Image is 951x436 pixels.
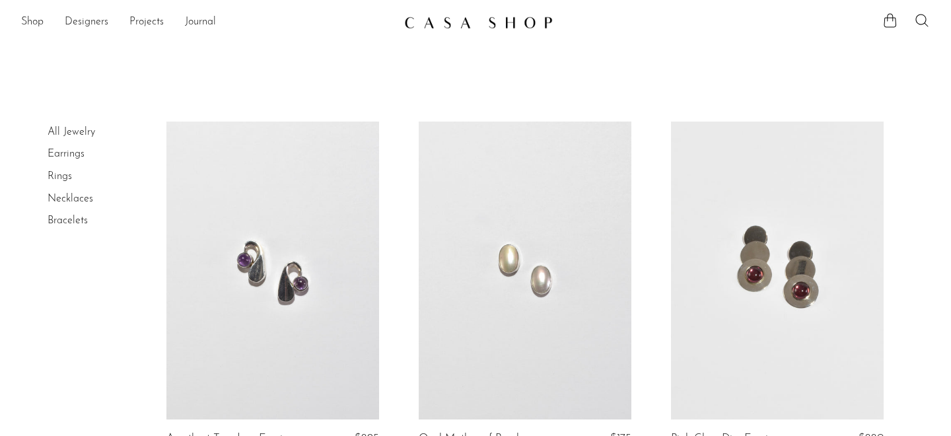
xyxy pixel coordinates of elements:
a: Journal [185,14,216,31]
a: Bracelets [48,215,88,226]
a: Designers [65,14,108,31]
a: Projects [129,14,164,31]
a: All Jewelry [48,127,95,137]
a: Shop [21,14,44,31]
ul: NEW HEADER MENU [21,11,394,34]
a: Necklaces [48,194,93,204]
a: Earrings [48,149,85,159]
nav: Desktop navigation [21,11,394,34]
a: Rings [48,171,72,182]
